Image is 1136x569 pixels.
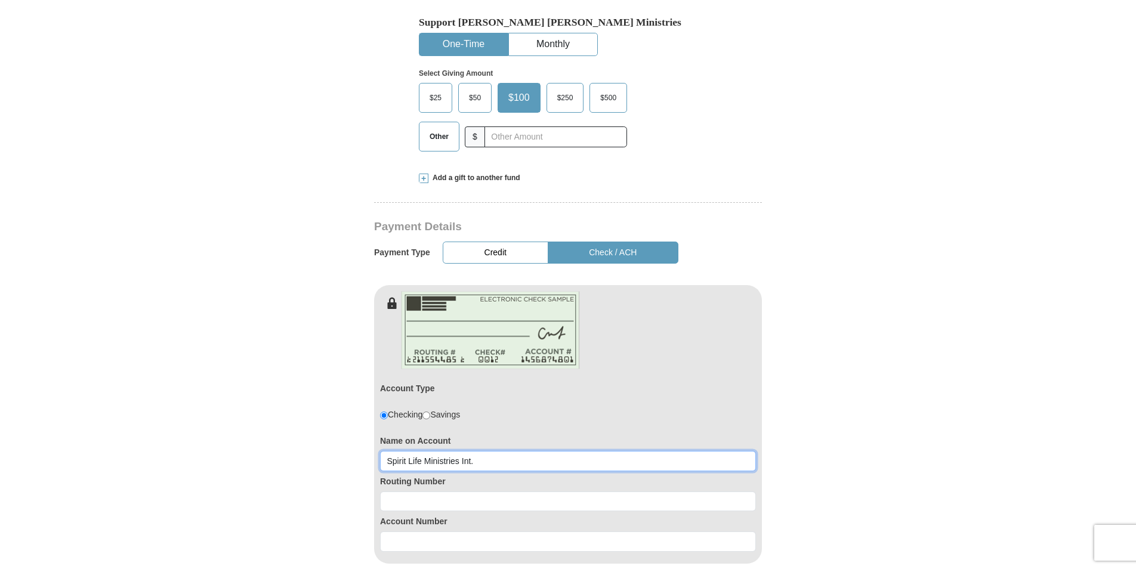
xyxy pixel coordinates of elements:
[502,89,536,107] span: $100
[419,69,493,78] strong: Select Giving Amount
[374,248,430,258] h5: Payment Type
[484,126,627,147] input: Other Amount
[374,220,678,234] h3: Payment Details
[380,475,756,487] label: Routing Number
[401,291,580,369] img: check-en.png
[551,89,579,107] span: $250
[509,33,597,55] button: Monthly
[443,242,548,264] button: Credit
[548,242,678,264] button: Check / ACH
[380,409,460,420] div: Checking Savings
[465,126,485,147] span: $
[380,382,435,394] label: Account Type
[380,435,756,447] label: Name on Account
[380,515,756,527] label: Account Number
[428,173,520,183] span: Add a gift to another fund
[424,128,455,146] span: Other
[594,89,622,107] span: $500
[424,89,447,107] span: $25
[419,16,717,29] h5: Support [PERSON_NAME] [PERSON_NAME] Ministries
[419,33,508,55] button: One-Time
[463,89,487,107] span: $50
